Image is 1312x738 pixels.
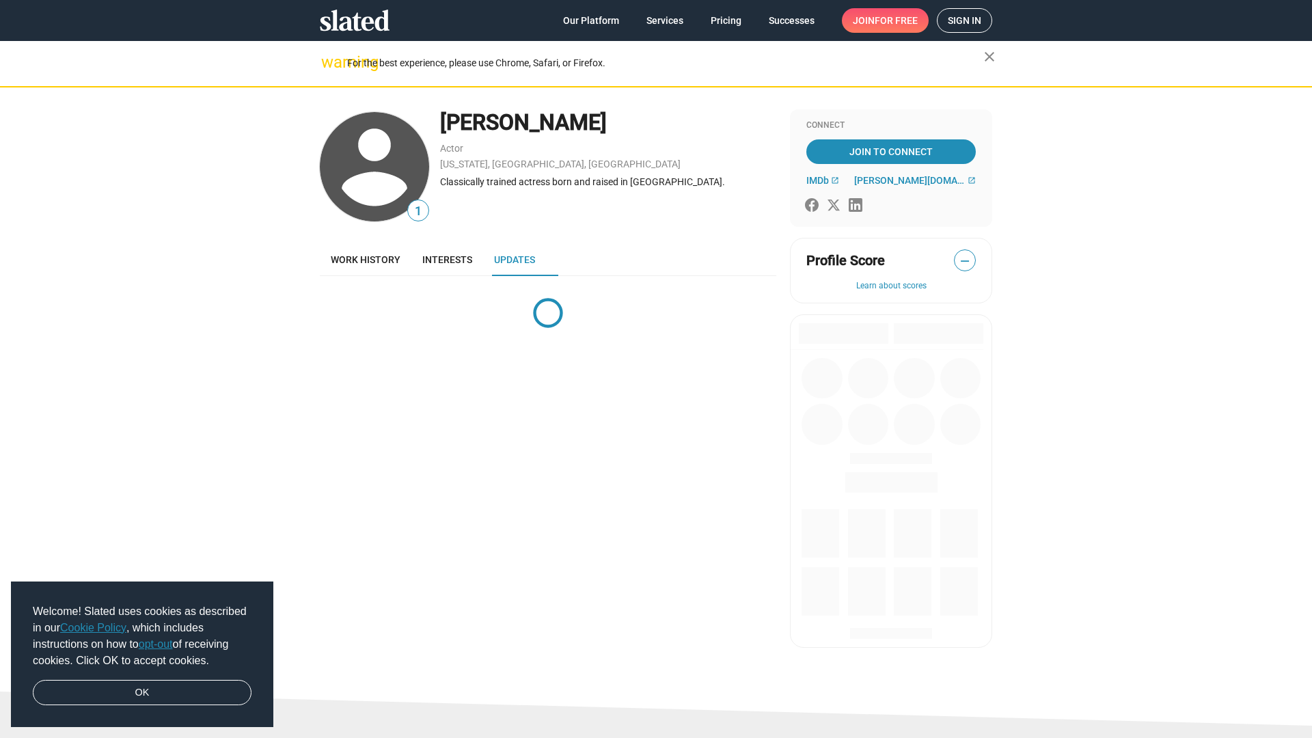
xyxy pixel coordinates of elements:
span: Profile Score [806,251,885,270]
span: for free [875,8,918,33]
a: Services [635,8,694,33]
a: Pricing [700,8,752,33]
mat-icon: warning [321,54,338,70]
a: Sign in [937,8,992,33]
a: opt-out [139,638,173,650]
div: For the best experience, please use Chrome, Safari, or Firefox. [347,54,984,72]
span: Join [853,8,918,33]
span: Updates [494,254,535,265]
button: Learn about scores [806,281,976,292]
a: Join To Connect [806,139,976,164]
span: 1 [408,202,428,221]
span: Join To Connect [809,139,973,164]
a: Work history [320,243,411,276]
a: dismiss cookie message [33,680,251,706]
mat-icon: open_in_new [968,176,976,184]
a: Updates [483,243,546,276]
span: Welcome! Slated uses cookies as described in our , which includes instructions on how to of recei... [33,603,251,669]
mat-icon: open_in_new [831,176,839,184]
a: Actor [440,143,463,154]
a: Joinfor free [842,8,929,33]
div: Classically trained actress born and raised in [GEOGRAPHIC_DATA]. [440,176,776,189]
div: [PERSON_NAME] [440,108,776,137]
span: Interests [422,254,472,265]
span: — [955,252,975,270]
a: IMDb [806,175,839,186]
span: IMDb [806,175,829,186]
a: Interests [411,243,483,276]
span: Successes [769,8,815,33]
a: Cookie Policy [60,622,126,633]
div: cookieconsent [11,582,273,728]
a: Our Platform [552,8,630,33]
span: Our Platform [563,8,619,33]
a: [PERSON_NAME][DOMAIN_NAME] [854,175,976,186]
mat-icon: close [981,49,998,65]
span: Work history [331,254,400,265]
a: [US_STATE], [GEOGRAPHIC_DATA], [GEOGRAPHIC_DATA] [440,159,681,169]
span: Sign in [948,9,981,32]
span: Pricing [711,8,741,33]
span: Services [646,8,683,33]
a: Successes [758,8,825,33]
div: Connect [806,120,976,131]
span: [PERSON_NAME][DOMAIN_NAME] [854,175,966,186]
